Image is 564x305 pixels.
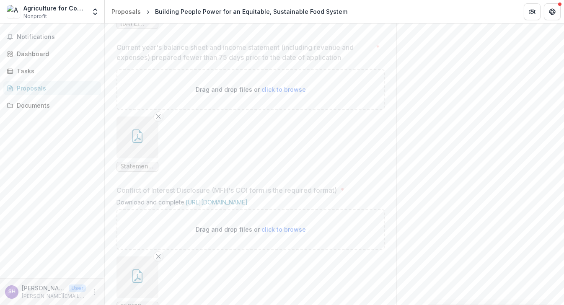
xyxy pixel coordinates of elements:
img: Agriculture for Community Restoration Economic Justice & Sustainability [7,5,20,18]
div: Remove FileStatement of Financial Activity.pdf [116,116,158,172]
p: [PERSON_NAME] [22,284,65,292]
p: User [69,284,86,292]
a: Dashboard [3,47,101,61]
div: Tasks [17,67,94,75]
span: click to browse [261,226,306,233]
div: Sara Howard [8,289,16,295]
a: Proposals [108,5,144,18]
button: More [89,287,99,297]
p: [PERSON_NAME][EMAIL_ADDRESS][DOMAIN_NAME] [22,292,86,300]
div: Proposals [111,7,141,16]
span: [DATE] A.C.R.E.S. FY2025 Budget - Budget Worksheet (1).pdf [120,20,155,27]
p: Conflict of Interest Disclosure (MFH's COI form is the required format) [116,185,337,195]
button: Remove File [153,111,163,121]
div: Dashboard [17,49,94,58]
div: Building People Power for an Equitable, Sustainable Food System [155,7,347,16]
button: Remove File [153,251,163,261]
button: Notifications [3,30,101,44]
span: Nonprofit [23,13,47,20]
div: Agriculture for Community Restoration Economic Justice & Sustainability [23,4,86,13]
p: Current year's balance sheet and income statement (including revenue and expenses) prepared fewer... [116,42,373,62]
a: Documents [3,98,101,112]
a: [URL][DOMAIN_NAME] [186,199,248,206]
span: Statement of Financial Activity.pdf [120,163,155,170]
span: click to browse [261,86,306,93]
button: Partners [524,3,541,20]
button: Get Help [544,3,561,20]
a: Proposals [3,81,101,95]
p: Drag and drop files or [196,85,306,94]
div: Proposals [17,84,94,93]
button: Open entity switcher [89,3,101,20]
a: Tasks [3,64,101,78]
div: Documents [17,101,94,110]
p: Drag and drop files or [196,225,306,234]
span: Notifications [17,34,98,41]
div: Download and complete: [116,199,385,209]
nav: breadcrumb [108,5,351,18]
